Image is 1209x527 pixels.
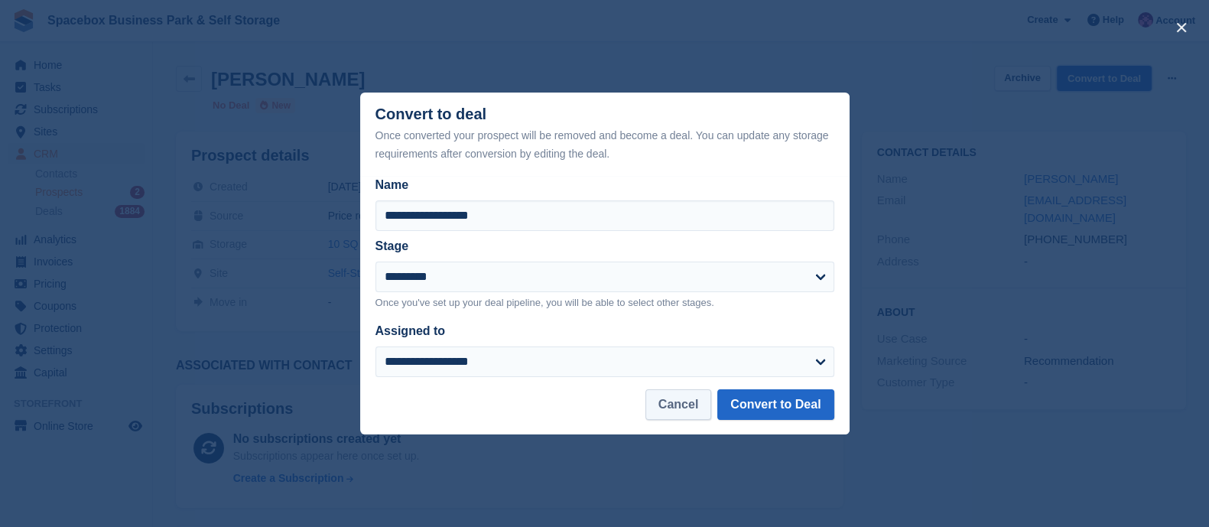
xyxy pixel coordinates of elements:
p: Once you've set up your deal pipeline, you will be able to select other stages. [375,295,834,311]
button: close [1169,15,1194,40]
button: Cancel [645,389,711,420]
label: Name [375,176,834,194]
div: Convert to deal [375,106,834,163]
div: Once converted your prospect will be removed and become a deal. You can update any storage requir... [375,126,834,163]
button: Convert to Deal [717,389,834,420]
label: Stage [375,239,409,252]
label: Assigned to [375,324,446,337]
